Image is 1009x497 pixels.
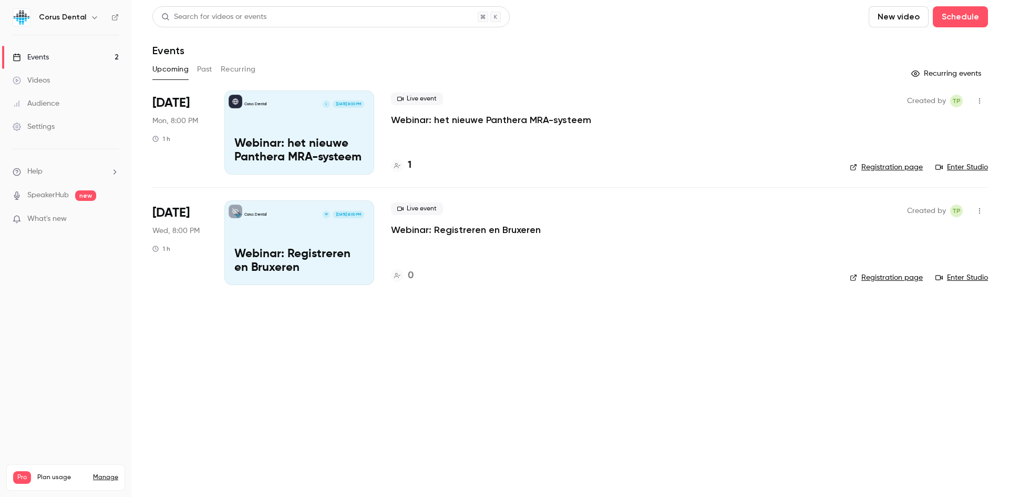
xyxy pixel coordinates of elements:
[152,95,190,111] span: [DATE]
[75,190,96,201] span: new
[152,200,208,285] div: Sep 3 Wed, 8:00 PM (Europe/Amsterdam)
[197,61,212,78] button: Past
[13,52,49,63] div: Events
[907,65,988,82] button: Recurring events
[152,44,184,57] h1: Events
[13,471,31,484] span: Pro
[13,98,59,109] div: Audience
[935,162,988,173] a: Enter Studio
[152,116,198,126] span: Mon, 8:00 PM
[13,166,119,177] li: help-dropdown-opener
[234,248,364,275] p: Webinar: Registreren en Bruxeren
[933,6,988,27] button: Schedule
[27,214,67,225] span: What's new
[391,224,541,236] a: Webinar: Registreren en Bruxeren
[27,190,69,201] a: SpeakerHub
[93,473,118,482] a: Manage
[13,9,30,26] img: Corus Dental
[161,12,266,23] div: Search for videos or events
[391,114,591,126] a: Webinar: het nieuwe Panthera MRA-systeem
[224,90,374,175] a: Webinar: het nieuwe Panthera MRA-systeemCorus DentalI[DATE] 8:00 PMWebinar: het nieuwe Panthera M...
[869,6,929,27] button: New video
[333,211,364,218] span: [DATE] 8:00 PM
[950,205,963,217] span: Tessa Peters
[152,245,170,253] div: 1 h
[952,205,961,217] span: TP
[152,205,190,221] span: [DATE]
[27,166,43,177] span: Help
[391,269,414,283] a: 0
[333,100,364,108] span: [DATE] 8:00 PM
[322,100,331,108] div: I
[244,212,266,217] p: Corus Dental
[850,162,923,173] a: Registration page
[39,12,86,23] h6: Corus Dental
[935,272,988,283] a: Enter Studio
[907,95,946,107] span: Created by
[152,226,200,236] span: Wed, 8:00 PM
[391,93,443,105] span: Live event
[244,102,266,107] p: Corus Dental
[850,272,923,283] a: Registration page
[221,61,256,78] button: Recurring
[152,90,208,175] div: Sep 1 Mon, 8:00 PM (Europe/Amsterdam)
[408,269,414,283] h4: 0
[224,200,374,285] a: Webinar: Registreren en BruxerenCorus DentalW[DATE] 8:00 PMWebinar: Registreren en Bruxeren
[391,202,443,215] span: Live event
[907,205,946,217] span: Created by
[952,95,961,107] span: TP
[152,61,189,78] button: Upcoming
[152,135,170,143] div: 1 h
[13,121,55,132] div: Settings
[13,75,50,86] div: Videos
[408,158,411,173] h4: 1
[37,473,87,482] span: Plan usage
[950,95,963,107] span: Tessa Peters
[391,158,411,173] a: 1
[322,210,331,219] div: W
[234,137,364,165] p: Webinar: het nieuwe Panthera MRA-systeem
